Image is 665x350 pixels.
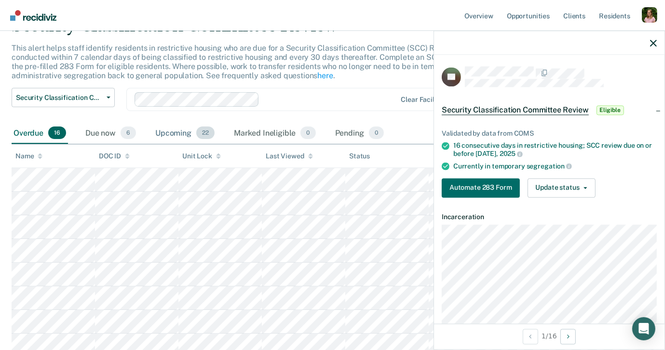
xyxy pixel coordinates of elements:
[16,94,103,102] span: Security Classification Committee Review
[99,152,130,160] div: DOC ID
[196,126,215,139] span: 22
[528,178,596,197] button: Update status
[523,329,538,344] button: Previous Opportunity
[632,317,655,340] div: Open Intercom Messenger
[434,323,665,349] div: 1 / 16
[442,129,657,138] div: Validated by data from COMS
[48,126,66,139] span: 16
[12,43,506,81] p: This alert helps staff identify residents in restrictive housing who are due for a Security Class...
[317,71,333,80] a: here
[153,123,217,144] div: Upcoming
[442,178,524,197] a: Navigate to form link
[232,123,318,144] div: Marked Ineligible
[349,152,370,160] div: Status
[300,126,315,139] span: 0
[401,96,448,104] div: Clear facilities
[266,152,312,160] div: Last Viewed
[527,162,572,170] span: segregation
[500,150,523,158] span: 2025
[560,329,576,344] button: Next Opportunity
[453,141,657,158] div: 16 consecutive days in restrictive housing; SCC review due on or before [DATE],
[333,123,386,144] div: Pending
[453,162,657,170] div: Currently in temporary
[83,123,138,144] div: Due now
[12,123,68,144] div: Overdue
[121,126,136,139] span: 6
[10,10,56,21] img: Recidiviz
[15,152,42,160] div: Name
[182,152,221,160] div: Unit Lock
[642,7,657,23] button: Profile dropdown button
[442,213,657,221] dt: Incarceration
[442,105,589,115] span: Security Classification Committee Review
[369,126,384,139] span: 0
[597,105,624,115] span: Eligible
[434,95,665,126] div: Security Classification Committee ReviewEligible
[442,178,520,197] button: Automate 283 Form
